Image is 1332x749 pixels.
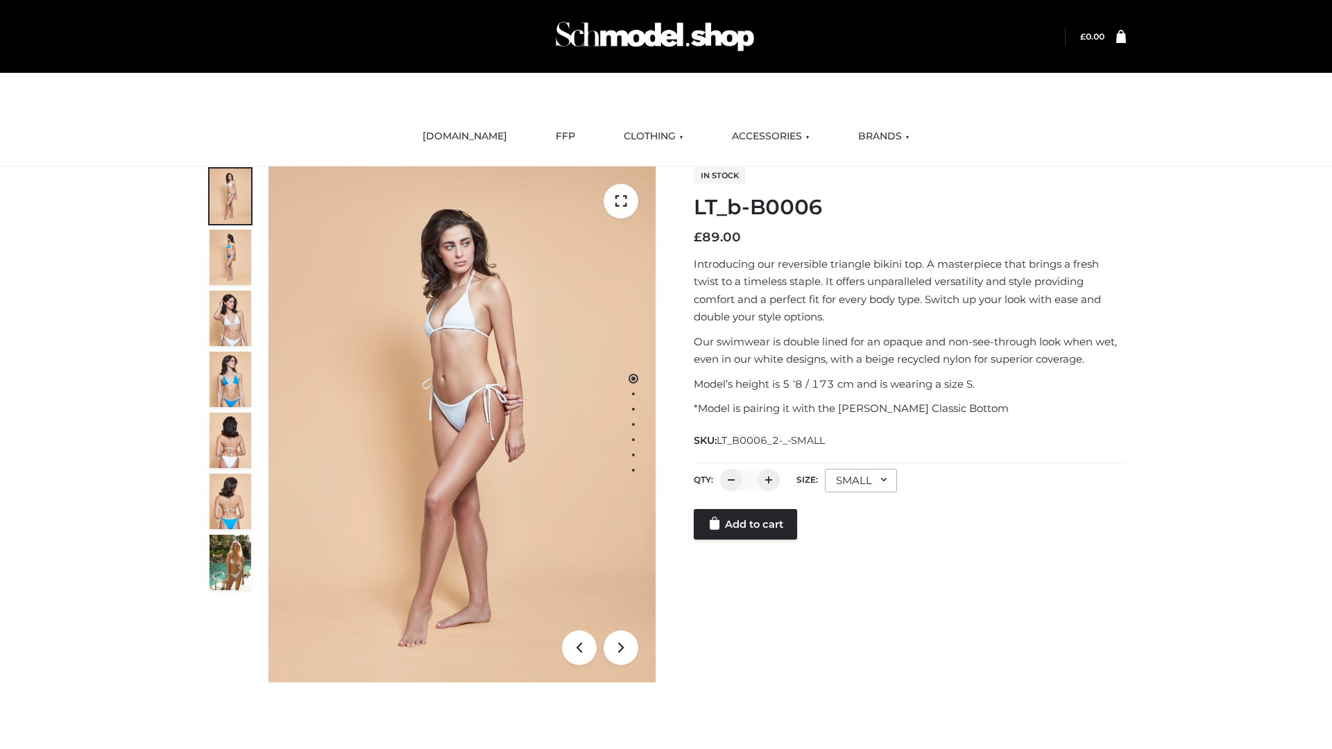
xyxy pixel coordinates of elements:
bdi: 0.00 [1080,31,1104,42]
span: In stock [694,167,746,184]
img: ArielClassicBikiniTop_CloudNine_AzureSky_OW114ECO_8-scaled.jpg [210,474,251,529]
span: £ [1080,31,1086,42]
label: Size: [796,474,818,485]
label: QTY: [694,474,713,485]
span: LT_B0006_2-_-SMALL [717,434,825,447]
a: [DOMAIN_NAME] [412,121,518,152]
img: Schmodel Admin 964 [551,9,759,64]
span: £ [694,230,702,245]
img: ArielClassicBikiniTop_CloudNine_AzureSky_OW114ECO_1 [268,166,656,682]
img: ArielClassicBikiniTop_CloudNine_AzureSky_OW114ECO_2-scaled.jpg [210,230,251,285]
a: £0.00 [1080,31,1104,42]
img: ArielClassicBikiniTop_CloudNine_AzureSky_OW114ECO_3-scaled.jpg [210,291,251,346]
img: Arieltop_CloudNine_AzureSky2.jpg [210,535,251,590]
p: Introducing our reversible triangle bikini top. A masterpiece that brings a fresh twist to a time... [694,255,1126,326]
p: Our swimwear is double lined for an opaque and non-see-through look when wet, even in our white d... [694,333,1126,368]
img: ArielClassicBikiniTop_CloudNine_AzureSky_OW114ECO_7-scaled.jpg [210,413,251,468]
img: ArielClassicBikiniTop_CloudNine_AzureSky_OW114ECO_4-scaled.jpg [210,352,251,407]
p: *Model is pairing it with the [PERSON_NAME] Classic Bottom [694,399,1126,417]
a: Add to cart [694,509,797,540]
a: CLOTHING [613,121,694,152]
a: ACCESSORIES [721,121,820,152]
span: SKU: [694,432,826,449]
h1: LT_b-B0006 [694,195,1126,220]
a: BRANDS [848,121,920,152]
a: FFP [545,121,586,152]
bdi: 89.00 [694,230,741,245]
p: Model’s height is 5 ‘8 / 173 cm and is wearing a size S. [694,375,1126,393]
div: SMALL [825,469,897,492]
img: ArielClassicBikiniTop_CloudNine_AzureSky_OW114ECO_1-scaled.jpg [210,169,251,224]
